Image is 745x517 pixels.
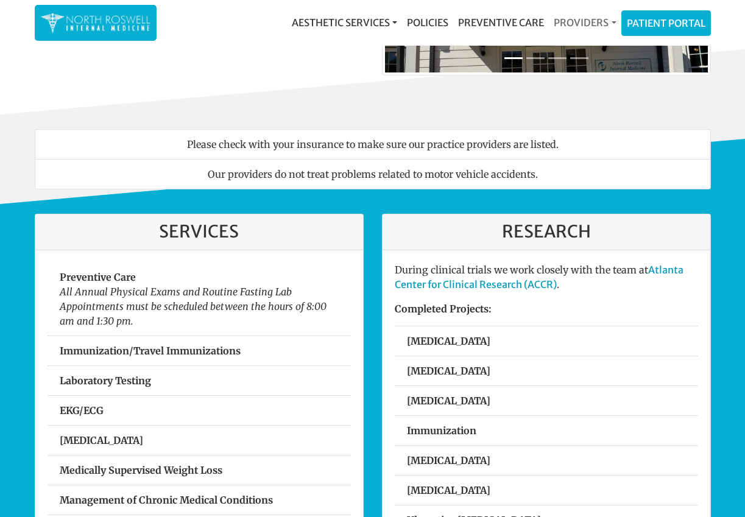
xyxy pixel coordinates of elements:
[35,159,711,189] li: Our providers do not treat problems related to motor vehicle accidents.
[407,484,490,496] strong: [MEDICAL_DATA]
[395,264,683,290] a: Atlanta Center for Clinical Research (ACCR)
[407,365,490,377] strong: [MEDICAL_DATA]
[395,222,698,242] h3: Research
[287,10,402,35] a: Aesthetic Services
[407,395,490,407] strong: [MEDICAL_DATA]
[60,404,104,417] strong: EKG/ECG
[402,10,453,35] a: Policies
[395,303,492,315] strong: Completed Projects:
[453,10,549,35] a: Preventive Care
[60,375,151,387] strong: Laboratory Testing
[60,345,241,357] strong: Immunization/Travel Immunizations
[407,335,490,347] strong: [MEDICAL_DATA]
[60,494,273,506] strong: Management of Chronic Medical Conditions
[60,464,222,476] strong: Medically Supervised Weight Loss
[407,454,490,466] strong: [MEDICAL_DATA]
[60,434,143,446] strong: [MEDICAL_DATA]
[48,222,351,242] h3: Services
[622,11,710,35] a: Patient Portal
[60,271,136,283] strong: Preventive Care
[60,286,327,327] em: All Annual Physical Exams and Routine Fasting Lab Appointments must be scheduled between the hour...
[41,11,150,35] img: North Roswell Internal Medicine
[549,10,621,35] a: Providers
[395,262,698,292] p: During clinical trials we work closely with the team at .
[407,424,476,437] strong: Immunization
[35,129,711,160] li: Please check with your insurance to make sure our practice providers are listed.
